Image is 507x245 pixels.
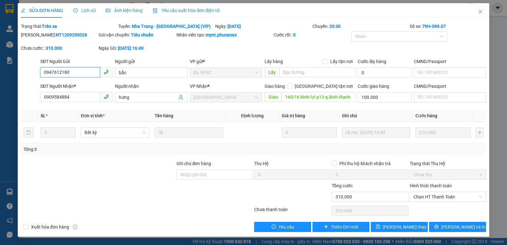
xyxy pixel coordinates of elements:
[21,31,97,38] div: [PERSON_NAME]:
[312,23,409,30] div: Chuyến:
[342,127,410,138] input: Ghi Chú
[265,84,285,89] span: Giao hàng
[358,59,386,64] label: Cước lấy hàng
[81,113,105,118] span: Đơn vị tính
[153,8,158,13] img: icon
[53,24,87,29] b: [DOMAIN_NAME]
[132,24,211,29] b: Nha Trang - [GEOGRAPHIC_DATA] (VIP)
[331,223,358,230] span: Thêm ĐH mới
[53,30,87,38] li: (c) 2017
[422,24,446,29] b: 79H-099.07
[254,161,269,166] span: Thu Hộ
[414,192,482,202] span: Chọn HT Thanh Toán
[178,95,183,100] span: user-add
[215,23,312,30] div: Ngày:
[358,92,411,102] input: Cước giao hàng
[265,59,283,64] span: Lấy hàng
[73,8,96,13] span: Lịch sử
[39,9,63,39] b: Gửi khách hàng
[312,222,369,232] button: plusThêm ĐH mới
[153,8,220,13] span: Yêu cầu xuất hóa đơn điện tử
[414,170,482,179] span: Chưa thu
[337,160,393,167] span: Phí thu hộ khách nhận trả
[69,8,84,23] img: logo.jpg
[279,67,356,77] input: Dọc đường
[20,23,118,30] div: Trạng thái:
[176,161,211,166] label: Ghi chú đơn hàng
[324,224,328,229] span: plus
[194,93,258,102] span: ĐL Quận 1
[155,113,173,118] span: Tên hàng
[273,31,350,38] div: Cước rồi :
[23,127,34,138] button: delete
[328,58,355,65] span: Lấy tận nơi
[23,146,196,153] div: Tổng: 3
[228,24,241,29] b: [DATE]
[21,8,63,13] span: SỬA ĐƠN HÀNG
[115,83,187,90] div: Người nhận
[118,23,215,30] div: Tuyến:
[371,222,428,232] button: save[PERSON_NAME] thay đổi
[40,58,112,65] div: SĐT Người Gửi
[472,3,489,21] button: Close
[106,8,110,13] span: picture
[29,223,72,230] span: Xuất hóa đơn hàng
[21,8,25,13] span: edit
[42,24,57,29] b: Trên xe
[358,84,389,89] label: Cước giao hàng
[272,224,276,229] span: exclamation-circle
[41,113,46,118] span: SL
[410,160,486,167] div: Trạng thái Thu Hộ
[265,67,279,77] span: Lấy
[99,45,175,52] div: Ngày GD:
[40,83,112,90] div: SĐT Người Nhận
[414,58,486,65] div: CMND/Passport
[279,223,294,230] span: Yêu cầu
[106,8,143,13] span: Ảnh kiện hàng
[281,92,356,102] input: Dọc đường
[104,94,109,99] span: phone
[478,9,483,14] span: close
[115,58,187,65] div: Người gửi
[476,127,484,138] button: plus
[131,32,153,37] b: Tiêu chuẩn
[409,23,487,30] div: Số xe:
[190,58,262,65] div: VP gửi
[155,127,223,138] input: VD: Bàn, Ghế
[176,170,253,180] input: Ghi chú đơn hàng
[176,31,273,38] div: Nhân viên tạo:
[414,83,486,90] div: CMND/Passport
[383,223,433,230] span: [PERSON_NAME] thay đổi
[118,46,144,51] b: [DATE] 16:49
[376,224,380,229] span: save
[190,84,208,89] span: VP Nhận
[339,110,413,122] th: Ghi chú
[8,8,40,40] img: logo.jpg
[46,46,62,51] b: 310.000
[293,32,296,37] b: 0
[292,83,355,90] span: [GEOGRAPHIC_DATA] tận nơi
[85,128,145,137] span: Bất kỳ
[73,225,77,229] span: info-circle
[415,127,471,138] input: 0
[241,113,264,118] span: Định lượng
[410,183,452,188] label: Hình thức thanh toán
[56,32,87,37] b: NT1209250028
[21,45,97,52] div: Chưa cước :
[99,31,175,38] div: Gói vận chuyển:
[254,222,311,232] button: exclamation-circleYêu cầu
[434,224,439,229] span: printer
[429,222,486,232] button: printer[PERSON_NAME] và In
[282,113,305,118] span: Giá trị hàng
[265,92,281,102] span: Giao
[358,68,411,78] input: Cước lấy hàng
[441,223,485,230] span: [PERSON_NAME] và In
[332,183,353,188] span: Tổng cước
[73,8,78,13] span: clock-circle
[415,113,437,118] span: Cước hàng
[329,24,341,29] b: 20:30
[206,32,237,37] b: mynt.phucanex
[253,206,331,217] div: Chưa thanh toán
[104,69,109,74] span: phone
[8,41,33,82] b: Phúc An Express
